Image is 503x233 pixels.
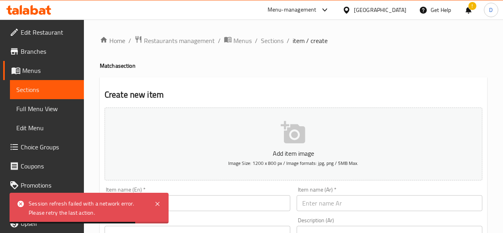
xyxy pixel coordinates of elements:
[3,61,84,80] a: Menus
[10,80,84,99] a: Sections
[21,161,78,171] span: Coupons
[3,157,84,176] a: Coupons
[22,66,78,75] span: Menus
[16,123,78,133] span: Edit Menu
[105,108,482,180] button: Add item imageImage Size: 1200 x 800 px / Image formats: jpg, png / 5MB Max.
[3,214,84,233] a: Upsell
[105,89,482,101] h2: Create new item
[100,62,487,70] h4: Matcha section
[21,47,78,56] span: Branches
[489,6,493,14] span: D
[10,99,84,118] a: Full Menu View
[100,36,125,45] a: Home
[21,142,78,152] span: Choice Groups
[144,36,215,45] span: Restaurants management
[16,85,78,94] span: Sections
[3,42,84,61] a: Branches
[293,36,328,45] span: item / create
[287,36,289,45] li: /
[3,23,84,42] a: Edit Restaurant
[233,36,252,45] span: Menus
[100,35,487,46] nav: breadcrumb
[3,137,84,157] a: Choice Groups
[224,35,252,46] a: Menus
[297,195,482,211] input: Enter name Ar
[228,159,358,168] span: Image Size: 1200 x 800 px / Image formats: jpg, png / 5MB Max.
[21,219,78,228] span: Upsell
[29,199,146,217] div: Session refresh failed with a network error. Please retry the last action.
[16,104,78,114] span: Full Menu View
[261,36,284,45] a: Sections
[21,27,78,37] span: Edit Restaurant
[134,35,215,46] a: Restaurants management
[218,36,221,45] li: /
[3,195,84,214] a: Menu disclaimer
[117,149,470,158] p: Add item image
[268,5,317,15] div: Menu-management
[255,36,258,45] li: /
[354,6,406,14] div: [GEOGRAPHIC_DATA]
[10,118,84,137] a: Edit Menu
[105,195,290,211] input: Enter name En
[3,176,84,195] a: Promotions
[128,36,131,45] li: /
[21,180,78,190] span: Promotions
